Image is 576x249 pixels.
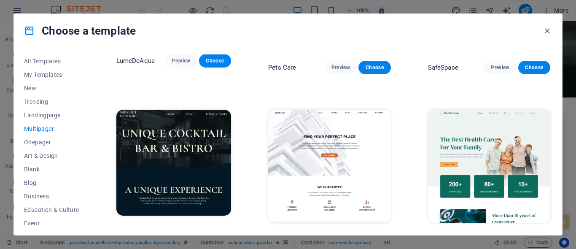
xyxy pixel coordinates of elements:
[24,85,79,92] span: New
[172,57,190,64] span: Preview
[24,162,79,176] button: Blank
[24,176,79,189] button: Blog
[24,112,79,119] span: Landingpage
[24,217,79,230] button: Event
[24,58,79,65] span: All Templates
[165,54,197,68] button: Preview
[484,61,516,74] button: Preview
[365,64,384,71] span: Choose
[24,125,79,132] span: Multipager
[24,189,79,203] button: Business
[24,139,79,146] span: Onepager
[24,95,79,108] button: Trending
[268,63,296,72] p: Pets Care
[24,71,79,78] span: My Templates
[24,135,79,149] button: Onepager
[199,54,231,68] button: Choose
[116,57,155,65] p: LumeDeAqua
[24,122,79,135] button: Multipager
[428,110,550,223] img: Health Group
[24,81,79,95] button: New
[24,98,79,105] span: Trending
[358,61,390,74] button: Choose
[518,61,550,74] button: Choose
[24,152,79,159] span: Art & Design
[24,149,79,162] button: Art & Design
[24,193,79,200] span: Business
[331,64,350,71] span: Preview
[325,61,357,74] button: Preview
[428,63,458,72] p: SafeSpace
[491,64,509,71] span: Preview
[24,108,79,122] button: Landingpage
[206,57,224,64] span: Choose
[24,54,79,68] button: All Templates
[24,24,136,38] h4: Choose a template
[116,225,166,241] p: Midnight Rain Bar
[24,68,79,81] button: My Templates
[24,206,79,213] span: Education & Culture
[116,110,231,216] img: Midnight Rain Bar
[24,179,79,186] span: Blog
[525,64,544,71] span: Choose
[24,203,79,217] button: Education & Culture
[268,110,390,223] img: Estator
[24,166,79,173] span: Blank
[24,220,79,227] span: Event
